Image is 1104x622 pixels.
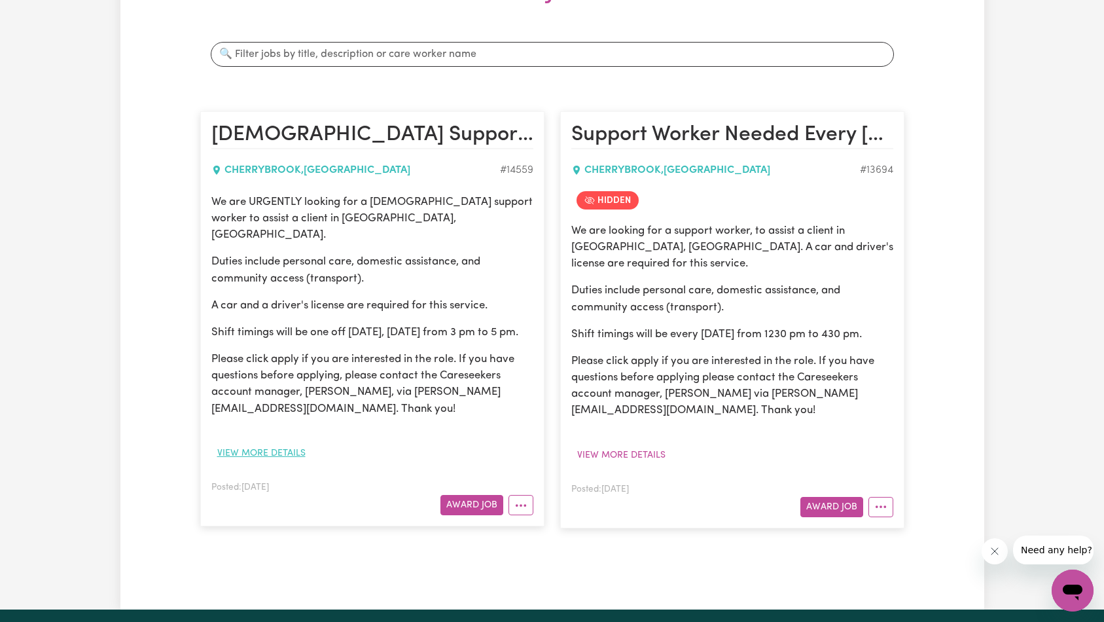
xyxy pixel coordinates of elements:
p: Shift timings will be every [DATE] from 1230 pm to 430 pm. [571,326,893,342]
p: A car and a driver's license are required for this service. [211,297,533,314]
button: Award Job [800,497,863,517]
span: Posted: [DATE] [211,483,269,492]
p: Please click apply if you are interested in the role. If you have questions before applying pleas... [571,353,893,419]
h2: Female Support Worker Needed In Cherrybrook, NSW [211,122,533,149]
p: We are URGENTLY looking for a [DEMOGRAPHIC_DATA] support worker to assist a client in [GEOGRAPHIC... [211,194,533,244]
p: Duties include personal care, domestic assistance, and community access (transport). [211,253,533,286]
div: CHERRYBROOK , [GEOGRAPHIC_DATA] [211,162,500,178]
p: Please click apply if you are interested in the role. If you have questions before applying, plea... [211,351,533,417]
p: Shift timings will be one off [DATE], [DATE] from 3 pm to 5 pm. [211,324,533,340]
button: More options [868,497,893,517]
span: Job is hidden [577,191,639,210]
button: View more details [211,443,312,464]
button: View more details [571,445,671,466]
button: More options [508,495,533,515]
p: Duties include personal care, domestic assistance, and community access (transport). [571,282,893,315]
iframe: Close message [982,538,1008,564]
div: Job ID #13694 [860,162,893,178]
div: CHERRYBROOK , [GEOGRAPHIC_DATA] [571,162,860,178]
span: Posted: [DATE] [571,485,629,494]
input: 🔍 Filter jobs by title, description or care worker name [211,42,894,67]
p: We are looking for a support worker, to assist a client in [GEOGRAPHIC_DATA], [GEOGRAPHIC_DATA]. ... [571,223,893,272]
h2: Support Worker Needed Every Thursday In Cherrybrook, NSW [571,122,893,149]
iframe: Message from company [1013,536,1094,564]
button: Award Job [440,495,503,515]
div: Job ID #14559 [500,162,533,178]
iframe: Button to launch messaging window [1052,570,1094,612]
